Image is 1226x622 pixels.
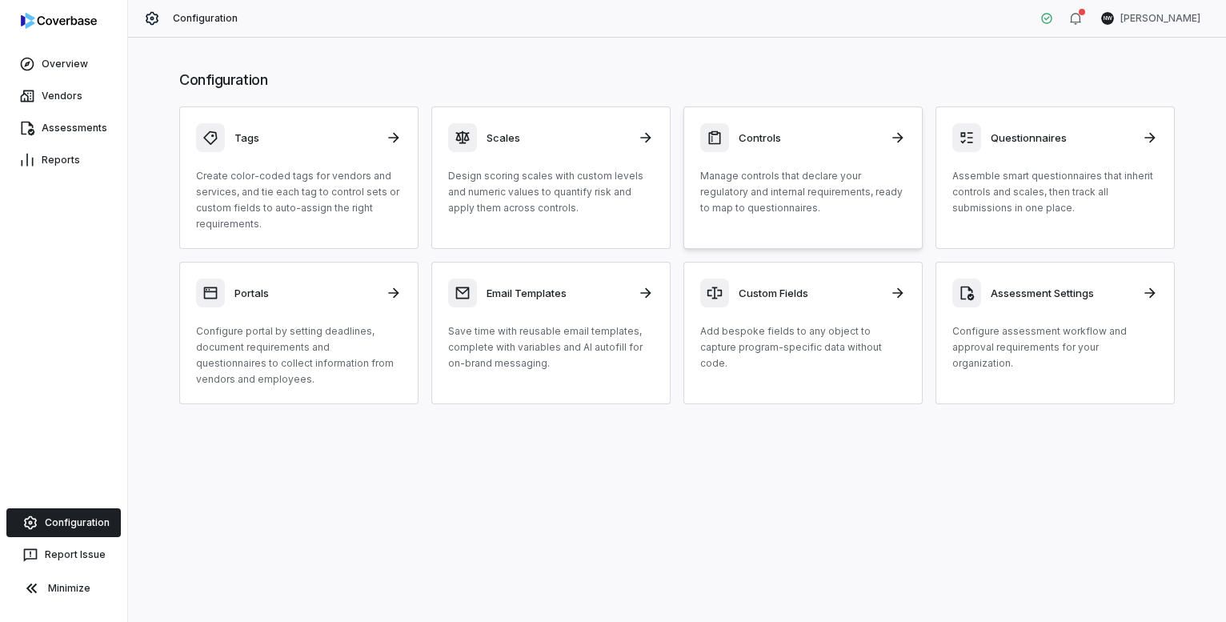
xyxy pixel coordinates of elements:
[1101,12,1114,25] span: NW
[739,130,880,145] h3: Controls
[700,323,906,371] p: Add bespoke fields to any object to capture program-specific data without code.
[991,130,1132,145] h3: Questionnaires
[234,286,376,300] h3: Portals
[991,286,1132,300] h3: Assessment Settings
[196,168,402,232] p: Create color-coded tags for vendors and services, and tie each tag to control sets or custom fiel...
[196,323,402,387] p: Configure portal by setting deadlines, document requirements and questionnaires to collect inform...
[21,13,97,29] img: logo-D7KZi-bG.svg
[6,540,121,569] button: Report Issue
[6,508,121,537] a: Configuration
[683,106,923,249] a: ControlsManage controls that declare your regulatory and internal requirements, ready to map to q...
[952,168,1158,216] p: Assemble smart questionnaires that inherit controls and scales, then track all submissions in one...
[936,262,1175,404] a: Assessment SettingsConfigure assessment workflow and approval requirements for your organization.
[448,168,654,216] p: Design scoring scales with custom levels and numeric values to quantify risk and apply them acros...
[3,114,124,142] a: Assessments
[1120,12,1200,25] span: [PERSON_NAME]
[179,70,1175,90] h1: Configuration
[1092,6,1210,30] button: NW[PERSON_NAME]
[179,262,419,404] a: PortalsConfigure portal by setting deadlines, document requirements and questionnaires to collect...
[487,130,628,145] h3: Scales
[3,82,124,110] a: Vendors
[431,106,671,249] a: ScalesDesign scoring scales with custom levels and numeric values to quantify risk and apply them...
[683,262,923,404] a: Custom FieldsAdd bespoke fields to any object to capture program-specific data without code.
[3,50,124,78] a: Overview
[487,286,628,300] h3: Email Templates
[448,323,654,371] p: Save time with reusable email templates, complete with variables and AI autofill for on-brand mes...
[936,106,1175,249] a: QuestionnairesAssemble smart questionnaires that inherit controls and scales, then track all subm...
[6,572,121,604] button: Minimize
[700,168,906,216] p: Manage controls that declare your regulatory and internal requirements, ready to map to questionn...
[431,262,671,404] a: Email TemplatesSave time with reusable email templates, complete with variables and AI autofill f...
[739,286,880,300] h3: Custom Fields
[3,146,124,175] a: Reports
[179,106,419,249] a: TagsCreate color-coded tags for vendors and services, and tie each tag to control sets or custom ...
[173,12,238,25] span: Configuration
[952,323,1158,371] p: Configure assessment workflow and approval requirements for your organization.
[234,130,376,145] h3: Tags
